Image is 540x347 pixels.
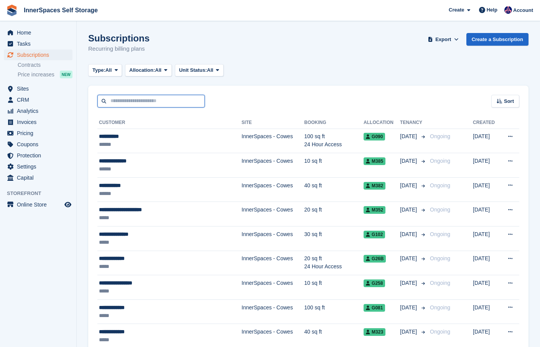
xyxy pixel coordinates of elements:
span: Ongoing [430,207,450,213]
td: InnerSpaces - Cowes [242,202,304,226]
td: 100 sq ft [304,299,364,324]
td: 10 sq ft [304,275,364,300]
a: menu [4,83,72,94]
span: Allocation: [129,66,155,74]
td: 10 sq ft [304,153,364,178]
td: InnerSpaces - Cowes [242,251,304,275]
span: Unit Status: [179,66,207,74]
a: InnerSpaces Self Storage [21,4,101,17]
span: Ongoing [430,304,450,311]
span: Create [449,6,464,14]
span: G258 [364,279,385,287]
td: InnerSpaces - Cowes [242,177,304,202]
span: Coupons [17,139,63,150]
td: 20 sq ft 24 Hour Access [304,251,364,275]
span: Pricing [17,128,63,139]
span: Ongoing [430,280,450,286]
span: M323 [364,328,385,336]
td: InnerSpaces - Cowes [242,226,304,251]
span: Account [513,7,533,14]
td: [DATE] [473,251,500,275]
a: Create a Subscription [466,33,528,46]
a: menu [4,94,72,105]
span: CRM [17,94,63,105]
span: Protection [17,150,63,161]
span: M382 [364,182,385,190]
th: Customer [97,117,242,129]
span: All [105,66,112,74]
span: [DATE] [400,157,418,165]
th: Booking [304,117,364,129]
button: Allocation: All [125,64,172,77]
td: [DATE] [473,275,500,300]
th: Site [242,117,304,129]
span: Storefront [7,190,76,197]
span: [DATE] [400,182,418,190]
img: Dominic Hampson [504,6,512,14]
span: G090 [364,133,385,140]
img: stora-icon-8386f47178a22dfd0bd8f6a31ec36ba5ce8667c1dd55bd0f319d3a0aa187defe.svg [6,5,18,16]
span: Sites [17,83,63,94]
a: Price increases NEW [18,70,72,79]
span: Settings [17,161,63,172]
a: menu [4,106,72,116]
td: 30 sq ft [304,226,364,251]
td: [DATE] [473,299,500,324]
span: All [155,66,161,74]
span: Invoices [17,117,63,127]
span: Ongoing [430,182,450,188]
span: All [207,66,214,74]
span: [DATE] [400,132,418,140]
span: Analytics [17,106,63,116]
span: [DATE] [400,230,418,238]
span: Online Store [17,199,63,210]
td: [DATE] [473,226,500,251]
a: menu [4,139,72,150]
td: 20 sq ft [304,202,364,226]
span: Price increases [18,71,54,78]
a: menu [4,128,72,139]
td: 100 sq ft 24 Hour Access [304,129,364,153]
span: Subscriptions [17,50,63,60]
span: G081 [364,304,385,312]
h1: Subscriptions [88,33,150,43]
a: menu [4,172,72,183]
td: [DATE] [473,129,500,153]
span: Type: [92,66,105,74]
span: [DATE] [400,328,418,336]
th: Allocation [364,117,400,129]
td: [DATE] [473,177,500,202]
td: InnerSpaces - Cowes [242,153,304,178]
span: Capital [17,172,63,183]
span: G102 [364,231,385,238]
a: menu [4,161,72,172]
a: Contracts [18,61,72,69]
td: [DATE] [473,153,500,178]
a: menu [4,199,72,210]
a: menu [4,38,72,49]
a: menu [4,50,72,60]
span: M385 [364,157,385,165]
th: Created [473,117,500,129]
span: Ongoing [430,329,450,335]
span: Ongoing [430,133,450,139]
th: Tenancy [400,117,427,129]
td: [DATE] [473,202,500,226]
span: Ongoing [430,158,450,164]
div: NEW [60,71,72,78]
button: Unit Status: All [175,64,224,77]
span: M352 [364,206,385,214]
span: [DATE] [400,279,418,287]
a: menu [4,150,72,161]
p: Recurring billing plans [88,45,150,53]
td: InnerSpaces - Cowes [242,275,304,300]
span: [DATE] [400,254,418,263]
span: Help [487,6,497,14]
a: menu [4,27,72,38]
span: G26B [364,255,386,263]
span: Export [435,36,451,43]
a: menu [4,117,72,127]
span: Ongoing [430,231,450,237]
span: Sort [504,97,514,105]
span: [DATE] [400,206,418,214]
